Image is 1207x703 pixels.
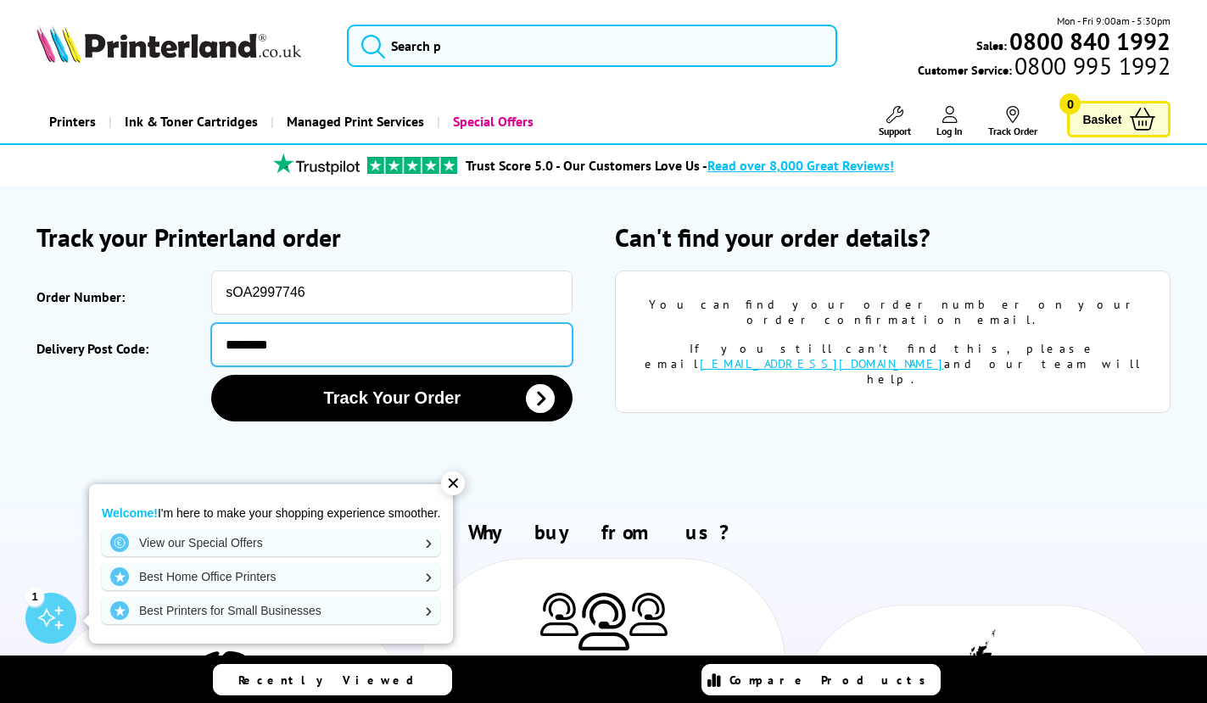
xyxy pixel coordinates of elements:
img: trustpilot rating [265,153,367,175]
img: Printer Experts [629,593,668,636]
a: Trust Score 5.0 - Our Customers Love Us -Read over 8,000 Great Reviews! [466,157,894,174]
a: Compare Products [701,664,941,695]
p: I'm here to make your shopping experience smoother. [102,505,440,521]
img: Printer Experts [540,593,578,636]
input: Search p [347,25,837,67]
span: Log In [936,125,963,137]
span: Compare Products [729,672,935,688]
label: Order Number: [36,279,204,315]
a: Managed Print Services [271,100,437,143]
a: Ink & Toner Cartridges [109,100,271,143]
a: Recently Viewed [213,664,452,695]
a: 0800 840 1992 [1007,33,1171,49]
span: 0800 995 1992 [1012,58,1171,74]
span: Sales: [976,37,1007,53]
a: Special Offers [437,100,546,143]
span: Ink & Toner Cartridges [125,100,258,143]
span: Read over 8,000 Great Reviews! [707,157,894,174]
a: Printerland Logo [36,25,326,66]
span: Recently Viewed [238,672,431,688]
a: Printers [36,100,109,143]
img: Printerland Logo [36,25,301,63]
span: Mon - Fri 9:00am - 5:30pm [1057,13,1171,29]
a: Track Order [988,106,1037,137]
div: ✕ [441,471,465,495]
input: eg: SOA123456 or SO123456 [211,271,573,315]
a: Log In [936,106,963,137]
a: [EMAIL_ADDRESS][DOMAIN_NAME] [700,356,944,371]
span: Customer Service: [918,58,1171,78]
h2: Track your Printerland order [36,220,592,254]
button: Track Your Order [211,375,573,421]
span: Basket [1082,108,1121,131]
a: Basket 0 [1067,101,1171,137]
a: Support [879,106,911,137]
div: If you still can't find this, please email and our team will help. [641,341,1144,387]
img: trustpilot rating [367,157,457,174]
span: 0 [1059,93,1081,114]
div: 1 [25,587,44,605]
a: Best Printers for Small Businesses [102,597,440,624]
h2: Why buy from us? [36,519,1171,545]
h2: Can't find your order details? [615,220,1171,254]
strong: Welcome! [102,506,158,520]
a: Best Home Office Printers [102,563,440,590]
label: Delivery Post Code: [36,332,204,366]
a: View our Special Offers [102,529,440,556]
img: Printer Experts [578,593,629,651]
span: Support [879,125,911,137]
div: You can find your order number on your order confirmation email. [641,297,1144,327]
b: 0800 840 1992 [1009,25,1171,57]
